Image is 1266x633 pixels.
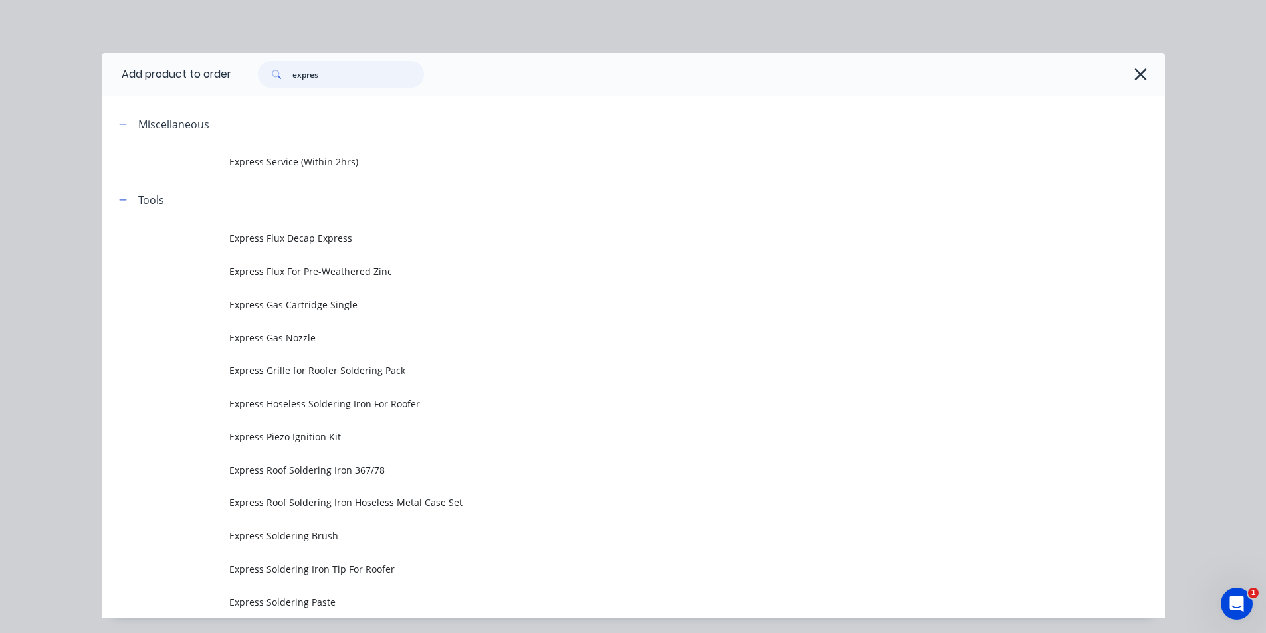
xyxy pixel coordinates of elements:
input: Search... [292,61,424,88]
span: Express Gas Cartridge Single [229,298,978,312]
span: Express Hoseless Soldering Iron For Roofer [229,397,978,410]
span: Express Soldering Paste [229,595,978,609]
span: Express Soldering Brush [229,529,978,543]
span: Express Flux For Pre-Weathered Zinc [229,264,978,278]
span: Express Service (Within 2hrs) [229,155,978,169]
span: Express Gas Nozzle [229,331,978,345]
div: Miscellaneous [138,116,209,132]
div: Add product to order [102,53,231,96]
iframe: Intercom live chat [1221,588,1253,620]
span: Express Roof Soldering Iron 367/78 [229,463,978,477]
span: Express Piezo Ignition Kit [229,430,978,444]
span: 1 [1248,588,1259,598]
span: Express Flux Decap Express [229,231,978,245]
div: Tools [138,192,164,208]
span: Express Soldering Iron Tip For Roofer [229,562,978,576]
span: Express Roof Soldering Iron Hoseless Metal Case Set [229,496,978,509]
span: Express Grille for Roofer Soldering Pack [229,363,978,377]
